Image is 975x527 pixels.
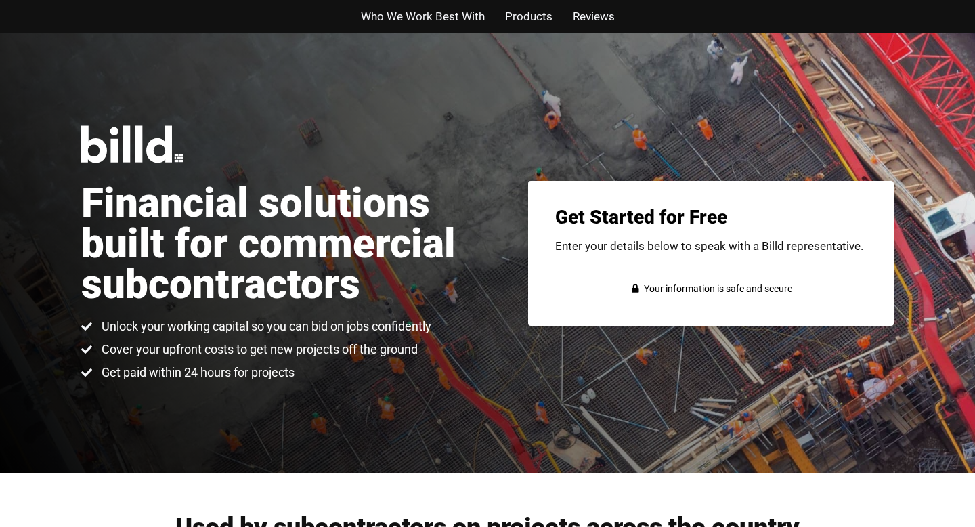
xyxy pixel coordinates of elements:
h1: Financial solutions built for commercial subcontractors [81,183,487,305]
span: Get paid within 24 hours for projects [98,364,295,381]
a: Reviews [573,7,615,26]
span: Cover your upfront costs to get new projects off the ground [98,341,418,358]
span: Your information is safe and secure [641,279,792,299]
h3: Get Started for Free [555,208,867,227]
p: Enter your details below to speak with a Billd representative. [555,240,867,252]
span: Unlock your working capital so you can bid on jobs confidently [98,318,431,335]
a: Who We Work Best With [361,7,485,26]
a: Products [505,7,552,26]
